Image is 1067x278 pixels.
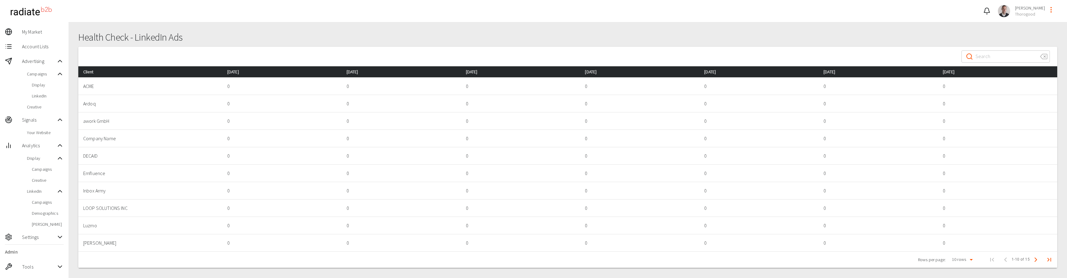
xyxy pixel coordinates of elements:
span: 1-10 of 15 [1012,257,1030,263]
p: 0 [347,117,456,125]
span: [DATE] [227,68,249,75]
p: 0 [466,239,575,247]
p: 0 [823,135,933,142]
span: Display [32,82,64,88]
p: 0 [943,204,1052,212]
div: [DATE] [347,68,456,75]
p: 0 [823,82,933,90]
p: 0 [466,187,575,194]
button: Next Page [1030,254,1042,266]
span: Signals [22,116,56,123]
p: 0 [227,152,337,159]
span: Your Website [27,130,64,136]
p: 0 [943,82,1052,90]
p: 0 [943,170,1052,177]
p: 0 [823,187,933,194]
span: LinkedIn [32,93,64,99]
span: Demographics [32,210,64,216]
span: [DATE] [585,68,606,75]
p: 0 [466,100,575,107]
p: 0 [943,100,1052,107]
p: awork GmbH [83,117,217,125]
div: [DATE] [585,68,694,75]
p: 0 [347,170,456,177]
span: Campaigns [27,71,56,77]
p: 0 [466,152,575,159]
p: 0 [823,170,933,177]
div: [DATE] [227,68,337,75]
p: 0 [347,239,456,247]
p: 0 [704,187,814,194]
p: 0 [943,239,1052,247]
p: 0 [585,100,694,107]
p: Luzmo [83,222,217,229]
p: 0 [227,204,337,212]
span: Creative [27,104,64,110]
span: [DATE] [704,68,726,75]
p: Inbox Army [83,187,217,194]
p: 0 [704,170,814,177]
p: 0 [823,152,933,159]
p: 0 [347,204,456,212]
p: Emfluence [83,170,217,177]
p: 0 [943,187,1052,194]
div: [DATE] [466,68,575,75]
p: ACME [83,82,217,90]
p: 0 [704,152,814,159]
p: 0 [585,170,694,177]
span: Previous Page [999,254,1012,266]
span: Client [83,68,103,75]
p: 0 [943,135,1052,142]
p: 0 [704,135,814,142]
p: 0 [823,222,933,229]
span: Campaigns [32,199,64,205]
p: DECAID [83,152,217,159]
span: [DATE] [347,68,368,75]
p: 0 [227,239,337,247]
button: Last Page [1042,252,1057,267]
p: 0 [704,117,814,125]
p: [PERSON_NAME] [83,239,217,247]
p: 0 [585,117,694,125]
span: [PERSON_NAME] [32,221,64,227]
span: Thorogood [1015,11,1045,17]
p: 0 [823,117,933,125]
div: [DATE] [943,68,1052,75]
p: 0 [466,135,575,142]
p: 0 [347,135,456,142]
p: 0 [466,82,575,90]
p: 0 [585,135,694,142]
span: [DATE] [466,68,487,75]
span: My Market [22,28,64,35]
p: Rows per page: [918,257,946,263]
svg: Search [966,53,973,60]
span: First Page [985,252,999,267]
h1: Health Check - LinkedIn Ads [78,32,1057,43]
div: 10 rows [950,256,968,262]
p: Company Name [83,135,217,142]
button: profile-menu [1045,4,1057,16]
p: 0 [347,187,456,194]
p: 0 [585,152,694,159]
p: 0 [227,100,337,107]
p: 0 [466,117,575,125]
p: 0 [704,82,814,90]
p: 0 [585,239,694,247]
div: 10 rows [948,255,975,264]
p: 0 [227,135,337,142]
p: 0 [227,117,337,125]
span: Creative [32,177,64,183]
p: 0 [943,222,1052,229]
p: 0 [227,170,337,177]
span: Analytics [22,142,56,149]
p: 0 [347,222,456,229]
span: [PERSON_NAME] [1015,5,1045,11]
p: 0 [466,204,575,212]
span: Account Lists [22,43,64,50]
p: LOOP SOLUTIONS INC [83,204,217,212]
p: 0 [585,204,694,212]
span: Settings [22,233,56,241]
p: 0 [347,152,456,159]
